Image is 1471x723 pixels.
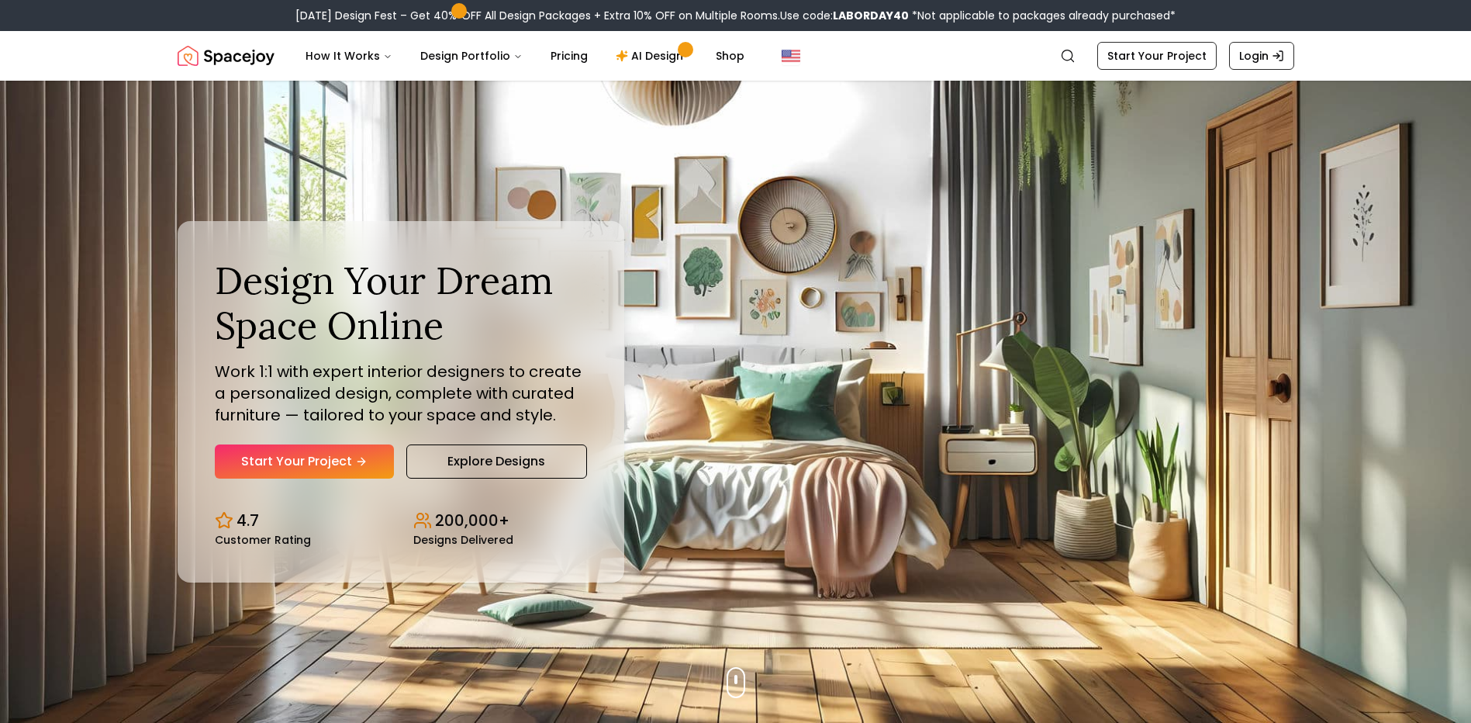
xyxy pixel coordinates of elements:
[413,534,513,545] small: Designs Delivered
[408,40,535,71] button: Design Portfolio
[178,40,275,71] img: Spacejoy Logo
[1097,42,1217,70] a: Start Your Project
[538,40,600,71] a: Pricing
[293,40,757,71] nav: Main
[909,8,1176,23] span: *Not applicable to packages already purchased*
[215,534,311,545] small: Customer Rating
[703,40,757,71] a: Shop
[237,510,259,531] p: 4.7
[603,40,700,71] a: AI Design
[833,8,909,23] b: LABORDAY40
[435,510,509,531] p: 200,000+
[1229,42,1294,70] a: Login
[215,497,587,545] div: Design stats
[782,47,800,65] img: United States
[215,445,394,479] a: Start Your Project
[780,8,909,23] span: Use code:
[215,361,587,426] p: Work 1:1 with expert interior designers to create a personalized design, complete with curated fu...
[295,8,1176,23] div: [DATE] Design Fest – Get 40% OFF All Design Packages + Extra 10% OFF on Multiple Rooms.
[215,258,587,348] h1: Design Your Dream Space Online
[178,31,1294,81] nav: Global
[178,40,275,71] a: Spacejoy
[406,445,587,479] a: Explore Designs
[293,40,405,71] button: How It Works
